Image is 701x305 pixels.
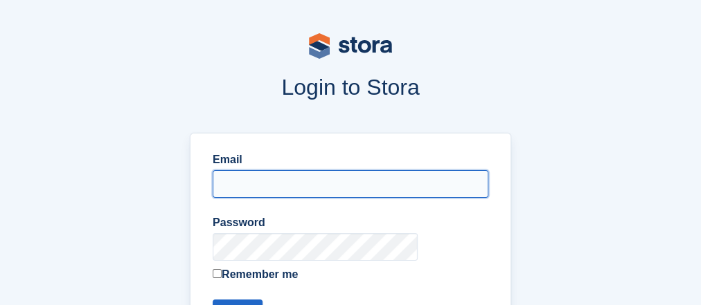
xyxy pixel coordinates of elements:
img: stora-logo-53a41332b3708ae10de48c4981b4e9114cc0af31d8433b30ea865607fb682f29.svg [309,33,392,59]
h1: Login to Stora [21,75,680,100]
label: Email [213,151,488,168]
input: Remember me [213,269,222,278]
label: Remember me [213,266,488,283]
label: Password [213,214,488,231]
